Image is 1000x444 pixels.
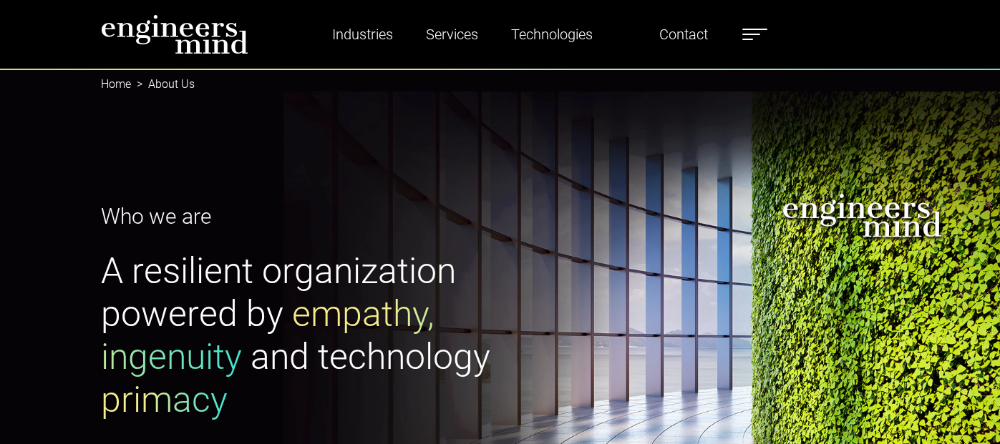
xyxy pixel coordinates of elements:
[101,14,248,54] img: logo
[101,69,900,100] nav: breadcrumb
[420,18,484,51] a: Services
[101,77,131,91] a: Home
[505,18,598,51] a: Technologies
[131,76,195,93] li: About Us
[101,250,492,421] h1: A resilient organization powered by and technology
[101,379,228,420] span: primacy
[326,18,399,51] a: Industries
[654,18,714,51] a: Contact
[101,293,435,378] span: empathy, ingenuity
[101,200,492,232] p: Who we are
